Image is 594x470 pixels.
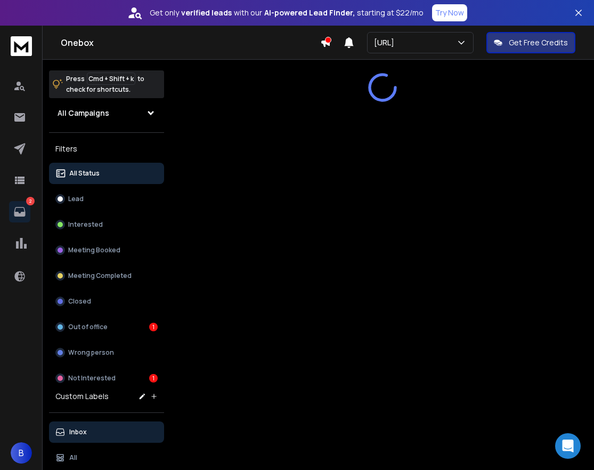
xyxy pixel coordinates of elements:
button: B [11,442,32,464]
p: Wrong person [68,348,114,357]
p: All Status [69,169,100,178]
p: Meeting Completed [68,272,132,280]
p: Get only with our starting at $22/mo [150,7,424,18]
button: Try Now [432,4,467,21]
h1: All Campaigns [58,108,109,118]
strong: verified leads [181,7,232,18]
p: Out of office [68,323,108,331]
h3: Custom Labels [55,391,109,402]
button: Wrong person [49,342,164,363]
div: 1 [149,374,158,383]
button: Interested [49,214,164,235]
button: Lead [49,188,164,210]
button: All Campaigns [49,102,164,124]
button: Inbox [49,421,164,443]
div: Open Intercom Messenger [555,433,581,459]
img: logo [11,36,32,56]
p: 2 [26,197,35,205]
a: 2 [9,201,30,222]
p: Press to check for shortcuts. [66,74,144,95]
span: Cmd + Shift + k [87,73,135,85]
button: Out of office1 [49,316,164,338]
p: [URL] [374,37,398,48]
p: All [69,453,77,462]
p: Not Interested [68,374,116,383]
button: Not Interested1 [49,368,164,389]
button: Get Free Credits [486,32,575,53]
button: Meeting Booked [49,240,164,261]
strong: AI-powered Lead Finder, [264,7,355,18]
p: Get Free Credits [509,37,568,48]
button: Closed [49,291,164,312]
p: Meeting Booked [68,246,120,254]
p: Lead [68,195,84,203]
p: Inbox [69,428,87,436]
p: Try Now [435,7,464,18]
button: All [49,447,164,468]
div: 1 [149,323,158,331]
button: Meeting Completed [49,265,164,286]
button: All Status [49,163,164,184]
p: Closed [68,297,91,306]
h1: Onebox [61,36,320,49]
p: Interested [68,220,103,229]
h3: Filters [49,141,164,156]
